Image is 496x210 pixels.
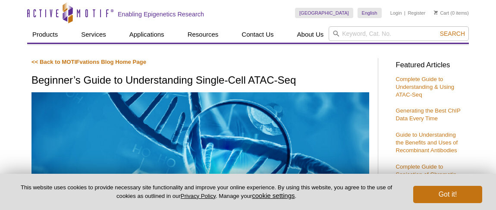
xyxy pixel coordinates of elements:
li: (0 items) [434,8,469,18]
button: Search [437,30,468,38]
a: Generating the Best ChIP Data Every Time [396,107,460,122]
a: Guide to Understanding the Benefits and Uses of Recombinant Antibodies [396,132,458,154]
p: This website uses cookies to provide necessary site functionality and improve your online experie... [14,184,399,200]
a: Contact Us [236,26,279,43]
a: << Back to MOTIFvations Blog Home Page [31,59,146,65]
a: Complete Guide to Understanding & Using ATAC-Seq [396,76,454,98]
img: Your Cart [434,10,438,15]
a: Register [408,10,425,16]
a: [GEOGRAPHIC_DATA] [295,8,353,18]
a: Services [76,26,111,43]
input: Keyword, Cat. No. [329,26,469,41]
span: Search [440,30,465,37]
h2: Enabling Epigenetics Research [118,10,204,18]
li: | [404,8,405,18]
a: Privacy Policy [181,193,216,199]
a: Complete Guide to Sonication of Chromatin for ChIP Assays [396,163,456,185]
h3: Featured Articles [396,62,465,69]
a: About Us [292,26,329,43]
a: Login [390,10,402,16]
button: cookie settings [252,192,295,199]
h1: Beginner’s Guide to Understanding Single-Cell ATAC-Seq [31,75,369,87]
a: English [358,8,382,18]
a: Resources [182,26,224,43]
a: Cart [434,10,449,16]
button: Got it! [413,186,482,203]
a: Products [27,26,63,43]
a: Applications [124,26,170,43]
